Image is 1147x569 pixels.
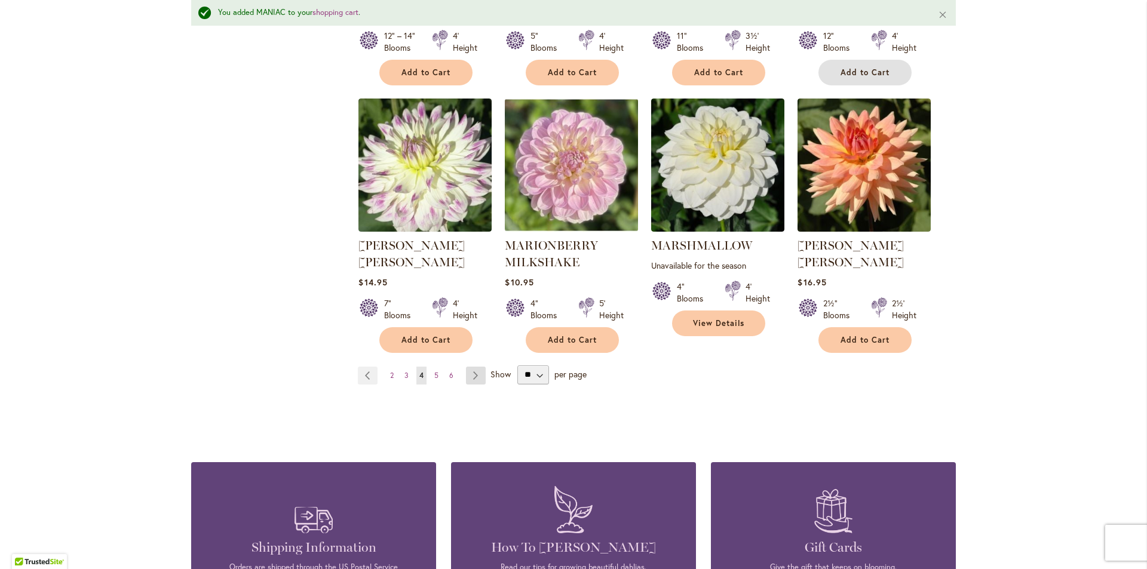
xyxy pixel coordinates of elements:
[672,310,765,336] a: View Details
[677,281,710,305] div: 4" Blooms
[401,67,450,78] span: Add to Cart
[798,238,904,269] a: [PERSON_NAME] [PERSON_NAME]
[526,60,619,85] button: Add to Cart
[379,327,473,353] button: Add to Cart
[449,371,453,380] span: 6
[841,67,890,78] span: Add to Cart
[677,30,710,54] div: 11" Blooms
[746,30,770,54] div: 3½' Height
[599,297,624,321] div: 5' Height
[526,327,619,353] button: Add to Cart
[530,30,564,54] div: 5" Blooms
[419,371,424,380] span: 4
[209,539,418,556] h4: Shipping Information
[453,297,477,321] div: 4' Height
[505,223,638,234] a: MARIONBERRY MILKSHAKE
[651,260,784,271] p: Unavailable for the season
[384,297,418,321] div: 7" Blooms
[469,539,678,556] h4: How To [PERSON_NAME]
[9,527,42,560] iframe: Launch Accessibility Center
[404,371,409,380] span: 3
[358,99,492,232] img: MARGARET ELLEN
[505,276,533,288] span: $10.95
[387,367,397,385] a: 2
[746,281,770,305] div: 4' Height
[548,335,597,345] span: Add to Cart
[358,238,465,269] a: [PERSON_NAME] [PERSON_NAME]
[841,335,890,345] span: Add to Cart
[798,99,931,232] img: MARY JO
[312,7,358,17] a: shopping cart
[651,238,752,253] a: MARSHMALLOW
[818,327,912,353] button: Add to Cart
[401,335,450,345] span: Add to Cart
[693,318,744,328] span: View Details
[651,223,784,234] a: MARSHMALLOW
[390,371,394,380] span: 2
[431,367,441,385] a: 5
[798,276,826,288] span: $16.95
[490,368,511,379] span: Show
[694,67,743,78] span: Add to Cart
[892,30,916,54] div: 4' Height
[818,60,912,85] button: Add to Cart
[823,297,857,321] div: 2½" Blooms
[548,67,597,78] span: Add to Cart
[434,371,438,380] span: 5
[823,30,857,54] div: 12" Blooms
[798,223,931,234] a: MARY JO
[505,99,638,232] img: MARIONBERRY MILKSHAKE
[599,30,624,54] div: 4' Height
[505,238,598,269] a: MARIONBERRY MILKSHAKE
[892,297,916,321] div: 2½' Height
[358,276,387,288] span: $14.95
[384,30,418,54] div: 12" – 14" Blooms
[401,367,412,385] a: 3
[379,60,473,85] button: Add to Cart
[651,99,784,232] img: MARSHMALLOW
[446,367,456,385] a: 6
[554,368,587,379] span: per page
[530,297,564,321] div: 4" Blooms
[218,7,920,19] div: You added MANIAC to your .
[672,60,765,85] button: Add to Cart
[358,223,492,234] a: MARGARET ELLEN
[729,539,938,556] h4: Gift Cards
[453,30,477,54] div: 4' Height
